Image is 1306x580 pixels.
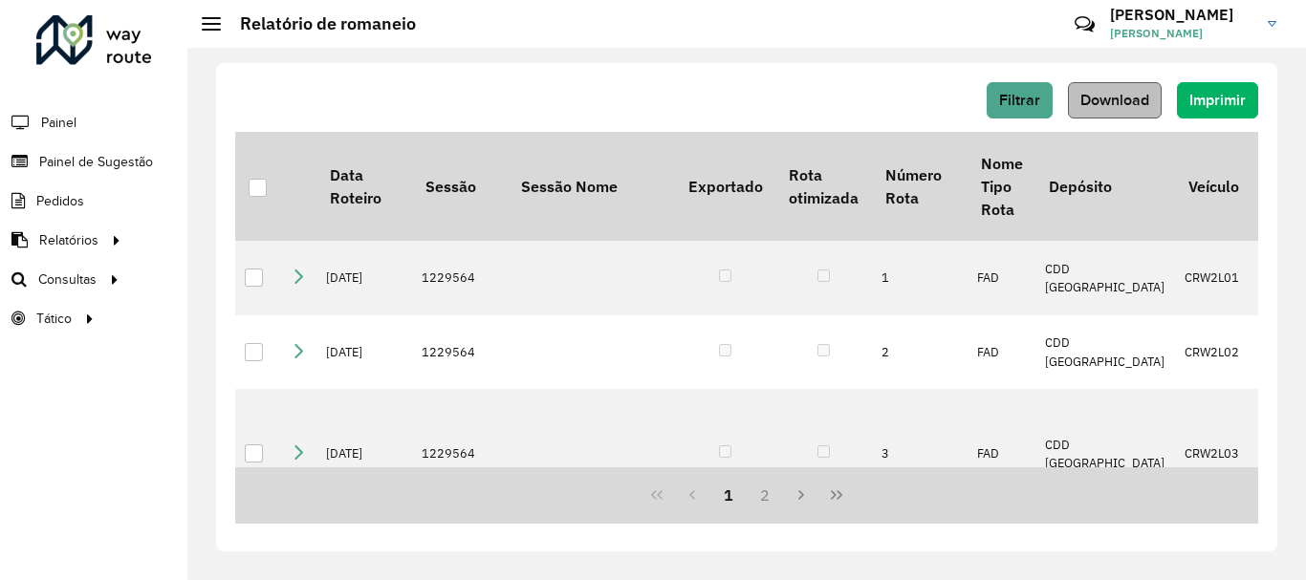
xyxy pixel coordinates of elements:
button: Imprimir [1177,82,1258,118]
button: Last Page [818,477,855,513]
span: [PERSON_NAME] [1110,25,1253,42]
span: Imprimir [1189,92,1246,108]
button: Download [1068,82,1162,118]
th: Exportado [675,132,775,241]
td: CDD [GEOGRAPHIC_DATA] [1035,315,1175,390]
button: Next Page [783,477,819,513]
th: Data Roteiro [316,132,412,241]
button: Filtrar [987,82,1053,118]
th: Nome Tipo Rota [968,132,1035,241]
a: Contato Rápido [1064,4,1105,45]
td: CDD [GEOGRAPHIC_DATA] [1035,241,1175,315]
span: Download [1080,92,1149,108]
td: 1229564 [412,241,508,315]
td: [DATE] [316,241,412,315]
td: CRW2L03 [1175,389,1252,518]
td: CDD [GEOGRAPHIC_DATA] [1035,389,1175,518]
button: 2 [747,477,783,513]
td: 1 [872,241,968,315]
h2: Relatório de romaneio [221,13,416,34]
th: Veículo [1175,132,1252,241]
td: [DATE] [316,389,412,518]
td: 2 [872,315,968,390]
span: Painel [41,113,76,133]
th: Sessão [412,132,508,241]
th: Depósito [1035,132,1175,241]
span: Tático [36,309,72,329]
td: FAD [968,389,1035,518]
td: FAD [968,241,1035,315]
th: Número Rota [872,132,968,241]
span: Consultas [38,269,97,290]
td: FAD [968,315,1035,390]
td: 1229564 [412,389,508,518]
span: Pedidos [36,191,84,211]
td: CRW2L02 [1175,315,1252,390]
span: Filtrar [999,92,1040,108]
td: 1229564 [412,315,508,390]
h3: [PERSON_NAME] [1110,6,1253,24]
span: Relatórios [39,230,98,250]
span: Painel de Sugestão [39,152,153,172]
td: 3 [872,389,968,518]
th: Sessão Nome [508,132,675,241]
th: Rota otimizada [775,132,871,241]
td: [DATE] [316,315,412,390]
button: 1 [710,477,747,513]
td: CRW2L01 [1175,241,1252,315]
